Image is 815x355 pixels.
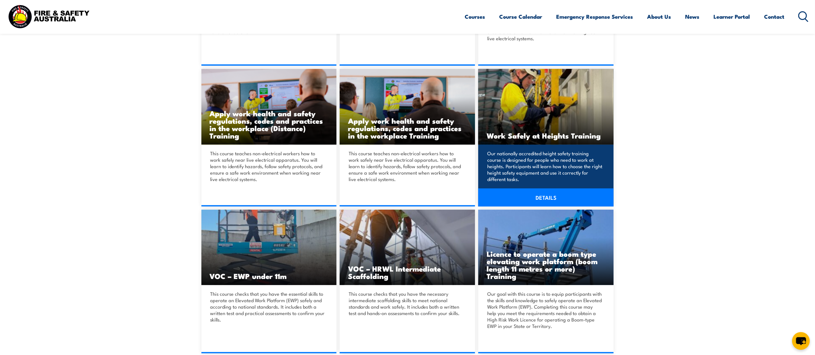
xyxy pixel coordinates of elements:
h3: Apply work health and safety regulations, codes and practices in the workplace (Distance) Training [210,110,328,139]
p: Our nationally accredited height safety training course is designed for people who need to work a... [487,150,603,182]
img: Work Safely at Heights Training (1) [478,69,614,145]
a: DETAILS [478,188,614,206]
img: Apply work health and safety regulations, codes and practices in the workplace (Distance) Training [201,69,337,145]
a: News [685,8,700,25]
a: Learner Portal [714,8,750,25]
a: Licence to operate a boom type elevating work platform (boom length 11 metres or more) Training [478,210,614,285]
h3: Work Safely at Heights Training [487,132,605,139]
img: VOC – HRWL Intermediate Scaffolding [340,210,475,285]
p: This course teaches non-electrical workers how to work safely near live electrical apparatus. You... [210,150,326,182]
a: Courses [465,8,485,25]
h3: VOC – EWP under 11m [210,272,328,280]
p: This course teaches non-electrical workers how to work safely near live electrical apparatus. You... [349,150,464,182]
img: VOC – EWP under 11m [201,210,337,285]
a: Emergency Response Services [557,8,633,25]
p: This course checks that you have the essential skills to operate an Elevated Work Platform (EWP) ... [210,291,326,323]
p: Our goal with this course is to equip participants with the skills and knowledge to safely operat... [487,291,603,329]
a: Course Calendar [500,8,542,25]
p: This course checks that you have the necessary intermediate scaffolding skills to meet national s... [349,291,464,316]
a: About Us [647,8,671,25]
h3: VOC – HRWL Intermediate Scaffolding [348,265,467,280]
a: Contact [764,8,785,25]
button: chat-button [792,332,810,350]
img: Apply work health and safety regulations, codes and practices in the workplace Training [340,69,475,145]
h3: Licence to operate a boom type elevating work platform (boom length 11 metres or more) Training [487,250,605,280]
a: Work Safely at Heights Training [478,69,614,145]
img: Licence to operate a boom type elevating work platform (boom length 11 metres or more) TRAINING [478,210,614,285]
h3: Apply work health and safety regulations, codes and practices in the workplace Training [348,117,467,139]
